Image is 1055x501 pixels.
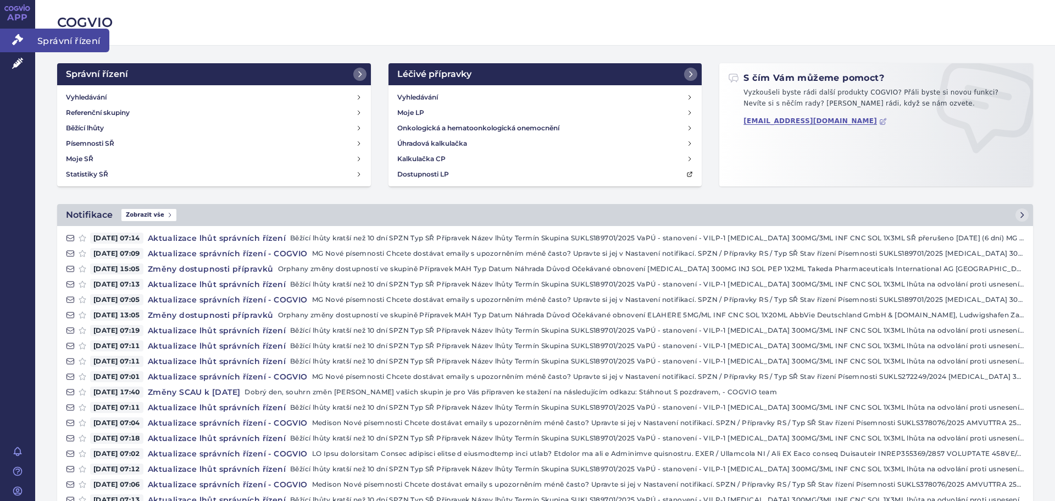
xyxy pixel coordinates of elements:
[90,263,143,274] span: [DATE] 15:05
[728,87,1024,113] p: Vyzkoušeli byste rádi další produkty COGVIO? Přáli byste si novou funkci? Nevíte si s něčím rady?...
[66,107,130,118] h4: Referenční skupiny
[57,13,1033,32] h2: COGVIO
[290,356,1024,367] p: Běžící lhůty kratší než 10 dní SPZN Typ SŘ Přípravek Název lhůty Termín Skupina SUKLS189701/2025 ...
[143,371,312,382] h4: Aktualizace správních řízení - COGVIO
[35,29,109,52] span: Správní řízení
[290,279,1024,290] p: Běžící lhůty kratší než 10 dní SPZN Typ SŘ Přípravek Název lhůty Termín Skupina SUKLS189701/2025 ...
[143,248,312,259] h4: Aktualizace správních řízení - COGVIO
[121,209,176,221] span: Zobrazit vše
[143,294,312,305] h4: Aktualizace správních řízení - COGVIO
[66,92,107,103] h4: Vyhledávání
[90,433,143,444] span: [DATE] 07:18
[90,233,143,244] span: [DATE] 07:14
[62,136,367,151] a: Písemnosti SŘ
[397,138,467,149] h4: Úhradová kalkulačka
[90,479,143,490] span: [DATE] 07:06
[90,279,143,290] span: [DATE] 07:13
[312,371,1024,382] p: MG Nové písemnosti Chcete dostávat emaily s upozorněním méně často? Upravte si jej v Nastavení no...
[388,63,702,85] a: Léčivé přípravky
[143,417,312,428] h4: Aktualizace správních řízení - COGVIO
[66,138,114,149] h4: Písemnosti SŘ
[312,294,1024,305] p: MG Nové písemnosti Chcete dostávat emaily s upozorněním méně často? Upravte si jej v Nastavení no...
[57,204,1033,226] a: NotifikaceZobrazit vše
[312,448,1024,459] p: LO Ipsu dolorsitam Consec adipisci elitse d eiusmodtemp inci utlab? Etdolor ma ali e Adminimve qu...
[90,340,143,351] span: [DATE] 07:11
[397,169,449,180] h4: Dostupnosti LP
[728,72,884,84] h2: S čím Vám můžeme pomoct?
[245,387,1024,398] p: Dobrý den, souhrn změn [PERSON_NAME] vašich skupin je pro Vás připraven ke stažení na následující...
[143,325,290,336] h4: Aktualizace lhůt správních řízení
[393,136,698,151] a: Úhradová kalkulačka
[397,68,471,81] h2: Léčivé přípravky
[143,356,290,367] h4: Aktualizace lhůt správních řízení
[312,479,1024,490] p: Medison Nové písemnosti Chcete dostávat emaily s upozorněním méně často? Upravte si jej v Nastave...
[90,310,143,321] span: [DATE] 13:05
[393,105,698,120] a: Moje LP
[397,153,446,164] h4: Kalkulačka CP
[393,151,698,167] a: Kalkulačka CP
[393,120,698,136] a: Onkologická a hematoonkologická onemocnění
[143,433,290,444] h4: Aktualizace lhůt správních řízení
[397,107,424,118] h4: Moje LP
[66,123,104,134] h4: Běžící lhůty
[290,433,1024,444] p: Běžící lhůty kratší než 10 dní SPZN Typ SŘ Přípravek Název lhůty Termín Skupina SUKLS189701/2025 ...
[143,402,290,413] h4: Aktualizace lhůt správních řízení
[290,464,1024,475] p: Běžící lhůty kratší než 10 dní SPZN Typ SŘ Přípravek Název lhůty Termín Skupina SUKLS189701/2025 ...
[66,153,93,164] h4: Moje SŘ
[143,310,278,321] h4: Změny dostupnosti přípravků
[397,92,438,103] h4: Vyhledávání
[90,402,143,413] span: [DATE] 07:11
[312,417,1024,428] p: Medison Nové písemnosti Chcete dostávat emaily s upozorněním méně často? Upravte si jej v Nastave...
[290,402,1024,413] p: Běžící lhůty kratší než 10 dní SPZN Typ SŘ Přípravek Název lhůty Termín Skupina SUKLS189701/2025 ...
[143,233,290,244] h4: Aktualizace lhůt správních řízení
[143,479,312,490] h4: Aktualizace správních řízení - COGVIO
[90,248,143,259] span: [DATE] 07:09
[90,417,143,428] span: [DATE] 07:04
[62,151,367,167] a: Moje SŘ
[90,294,143,305] span: [DATE] 07:05
[393,167,698,182] a: Dostupnosti LP
[90,464,143,475] span: [DATE] 07:12
[90,448,143,459] span: [DATE] 07:02
[66,208,113,222] h2: Notifikace
[66,68,128,81] h2: Správní řízení
[62,120,367,136] a: Běžící lhůty
[90,387,143,398] span: [DATE] 17:40
[278,263,1024,274] p: Orphany změny dostupností ve skupině Přípravek MAH Typ Datum Náhrada Důvod Očekávané obnovení [ME...
[62,167,367,182] a: Statistiky SŘ
[143,279,290,290] h4: Aktualizace lhůt správních řízení
[143,387,245,398] h4: Změny SCAU k [DATE]
[312,248,1024,259] p: MG Nové písemnosti Chcete dostávat emaily s upozorněním méně často? Upravte si jej v Nastavení no...
[143,448,312,459] h4: Aktualizace správních řízení - COGVIO
[57,63,371,85] a: Správní řízení
[743,117,887,125] a: [EMAIL_ADDRESS][DOMAIN_NAME]
[143,263,278,274] h4: Změny dostupnosti přípravků
[278,310,1024,321] p: Orphany změny dostupností ve skupině Přípravek MAH Typ Datum Náhrada Důvod Očekávané obnovení ELA...
[143,464,290,475] h4: Aktualizace lhůt správních řízení
[66,169,108,180] h4: Statistiky SŘ
[90,325,143,336] span: [DATE] 07:19
[62,105,367,120] a: Referenční skupiny
[393,90,698,105] a: Vyhledávání
[290,233,1024,244] p: Běžící lhůty kratší než 10 dní SPZN Typ SŘ Přípravek Název lhůty Termín Skupina SUKLS189701/2025 ...
[290,325,1024,336] p: Běžící lhůty kratší než 10 dní SPZN Typ SŘ Přípravek Název lhůty Termín Skupina SUKLS189701/2025 ...
[143,340,290,351] h4: Aktualizace lhůt správních řízení
[290,340,1024,351] p: Běžící lhůty kratší než 10 dní SPZN Typ SŘ Přípravek Název lhůty Termín Skupina SUKLS189701/2025 ...
[397,123,559,134] h4: Onkologická a hematoonkologická onemocnění
[90,371,143,382] span: [DATE] 07:01
[90,356,143,367] span: [DATE] 07:11
[62,90,367,105] a: Vyhledávání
